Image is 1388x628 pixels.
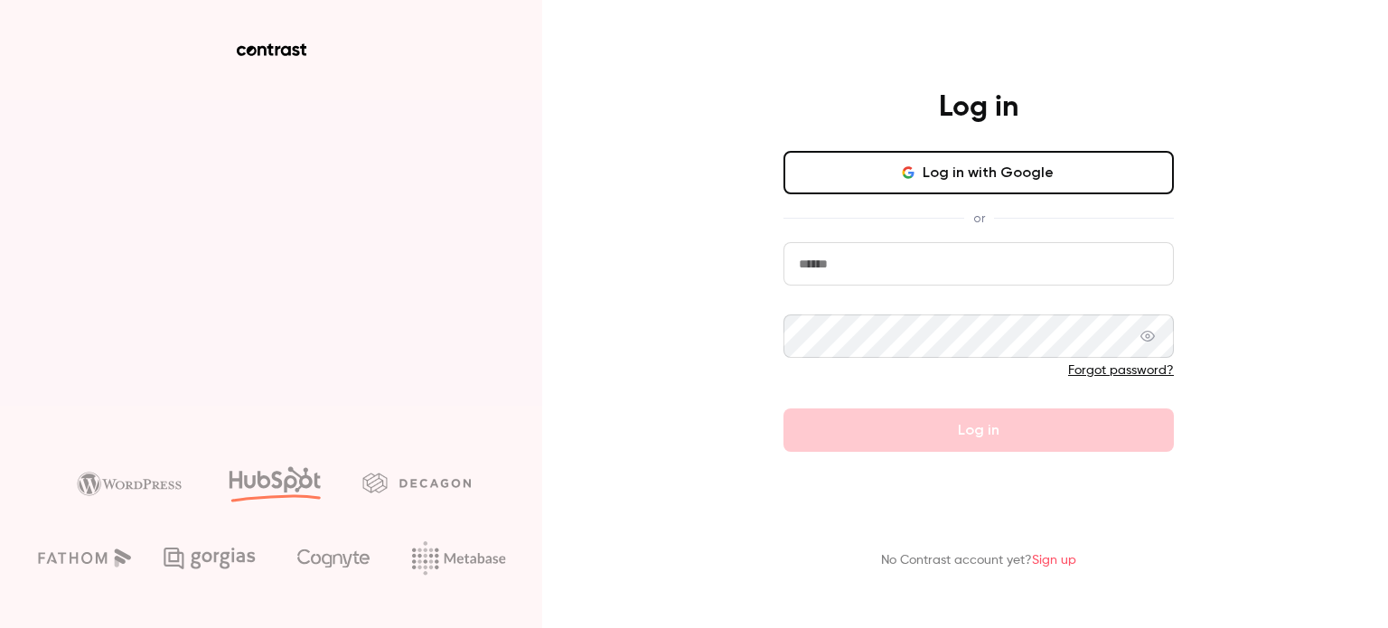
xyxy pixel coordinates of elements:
span: or [964,209,994,228]
button: Log in with Google [783,151,1174,194]
p: No Contrast account yet? [881,551,1076,570]
img: decagon [362,473,471,492]
h4: Log in [939,89,1018,126]
a: Sign up [1032,554,1076,567]
a: Forgot password? [1068,364,1174,377]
